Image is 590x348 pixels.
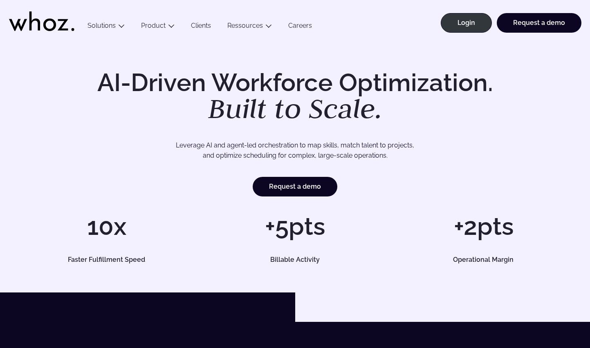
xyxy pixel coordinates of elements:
[497,13,581,33] a: Request a demo
[441,13,492,33] a: Login
[280,22,320,33] a: Careers
[44,140,546,161] p: Leverage AI and agent-led orchestration to map skills, match talent to projects, and optimize sch...
[25,257,188,263] h5: Faster Fulfillment Speed
[227,22,263,29] a: Ressources
[214,257,376,263] h5: Billable Activity
[219,22,280,33] button: Ressources
[205,214,385,239] h1: +5pts
[141,22,166,29] a: Product
[16,214,197,239] h1: 10x
[393,214,574,239] h1: +2pts
[402,257,565,263] h5: Operational Margin
[86,70,505,123] h1: AI-Driven Workforce Optimization.
[253,177,337,196] a: Request a demo
[183,22,219,33] a: Clients
[133,22,183,33] button: Product
[208,90,382,126] em: Built to Scale.
[79,22,133,33] button: Solutions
